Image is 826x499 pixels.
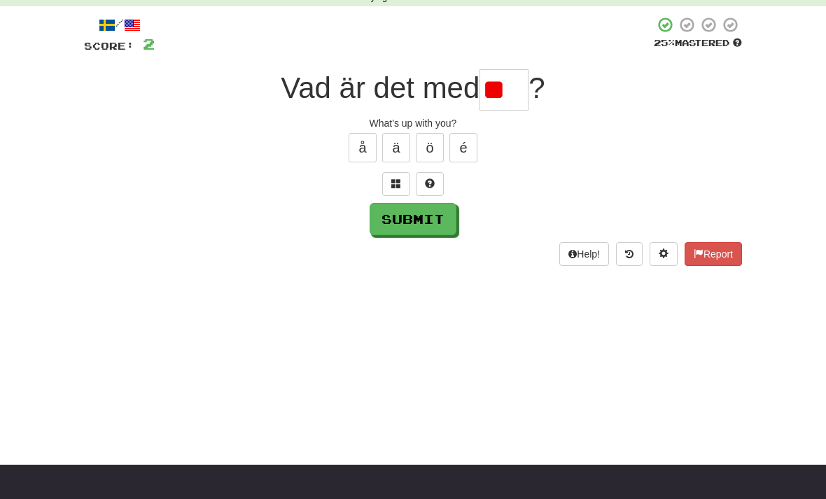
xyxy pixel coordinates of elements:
[528,71,545,104] span: ?
[416,133,444,162] button: ö
[349,133,377,162] button: å
[382,133,410,162] button: ä
[654,37,742,50] div: Mastered
[449,133,477,162] button: é
[143,35,155,52] span: 2
[685,242,742,266] button: Report
[616,242,643,266] button: Round history (alt+y)
[370,203,456,235] button: Submit
[416,172,444,196] button: Single letter hint - you only get 1 per sentence and score half the points! alt+h
[382,172,410,196] button: Switch sentence to multiple choice alt+p
[84,16,155,34] div: /
[84,116,742,130] div: What's up with you?
[84,40,134,52] span: Score:
[654,37,675,48] span: 25 %
[559,242,609,266] button: Help!
[281,71,479,104] span: Vad är det med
